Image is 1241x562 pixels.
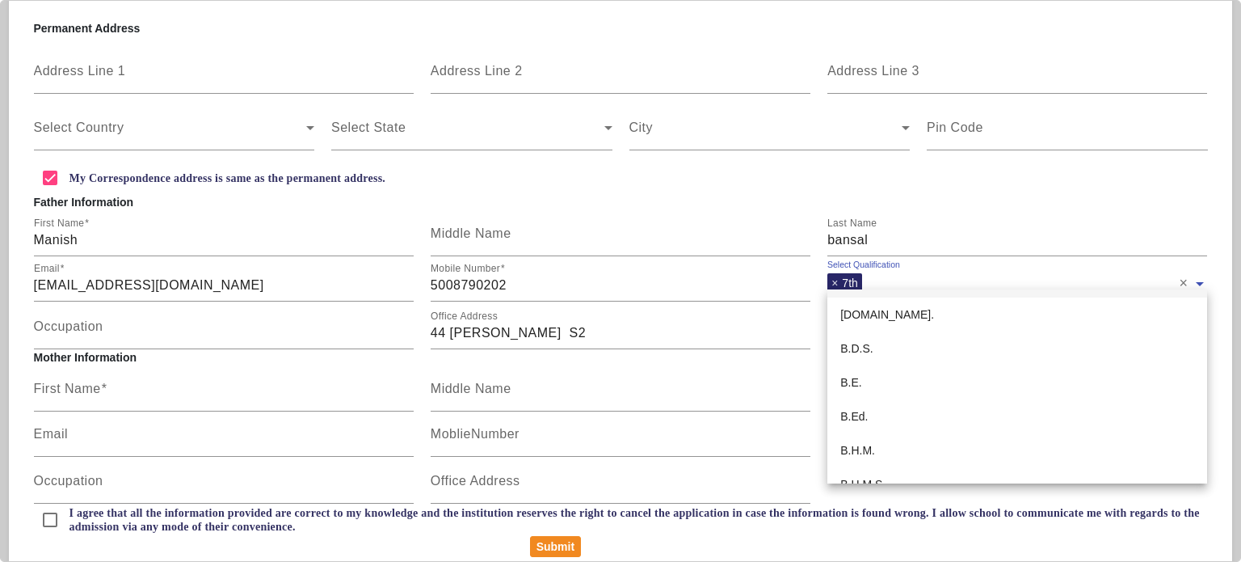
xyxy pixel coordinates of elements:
mat-label: City [629,120,654,134]
mat-label: Email [34,264,60,274]
input: Office Address [431,478,810,497]
input: Address Line 1 [34,68,414,87]
mat-label: Middle Name [431,382,511,395]
mat-label: Address Line 3 [827,64,919,78]
input: First Name* [34,230,414,250]
mat-label: Occupation [34,319,103,333]
b: Father Information [34,196,134,209]
mat-label: Occupation [34,474,103,488]
input: Email [34,431,414,450]
b: Mother Information [34,351,137,364]
span: 7th [842,277,857,289]
mat-label: Pin Code [927,120,983,134]
label: My Correspondence address is same as the permanent address. [66,171,386,185]
mat-label: Address Line 1 [34,64,126,78]
mat-label: Middle Name [431,226,511,240]
input: Middle Name [431,386,810,405]
input: First Name* [34,386,414,405]
button: Submit [530,536,581,557]
mat-label: Address Line 2 [431,64,523,78]
input: Occupation [34,478,414,497]
input: Pin Code [927,125,1208,144]
input: Mobile Number [431,276,810,295]
input: Office Address [431,323,810,343]
input: Last Name [827,230,1207,250]
span: B.E. [840,376,861,389]
ng-dropdown-panel: Options List [827,289,1207,484]
span: × [831,277,842,289]
span: B.D.S. [840,342,873,355]
input: Middle Name [431,230,810,250]
b: I agree that all the information provided are correct to my knowledge and the institution reserve... [69,507,1200,533]
span: B.H.M. [840,444,875,457]
mat-label: First Name [34,218,84,229]
mat-label: MoblieNumber [431,427,520,441]
mat-label: Last Name [827,218,877,229]
div: Select Qualification [827,259,900,272]
input: Address Line 3 [827,68,1207,87]
input: Occupation [34,323,414,343]
input: Email [34,276,414,295]
mat-label: Email [34,427,69,441]
mat-label: Office Address [431,311,498,321]
b: Permanent Address [34,22,141,35]
input: MoblieNumber [431,431,810,450]
span: B.H.M.S. [840,478,886,491]
input: Address Line 2 [431,68,810,87]
mat-label: Office Address [431,474,520,488]
span: Clear all [1179,267,1193,293]
span: B.Ed. [840,410,868,423]
span: [DOMAIN_NAME]. [840,308,934,321]
mat-label: Select State [331,120,406,134]
mat-label: First Name [34,382,101,395]
mat-label: Mobile Number [431,264,500,274]
mat-label: Select Country [34,120,124,134]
